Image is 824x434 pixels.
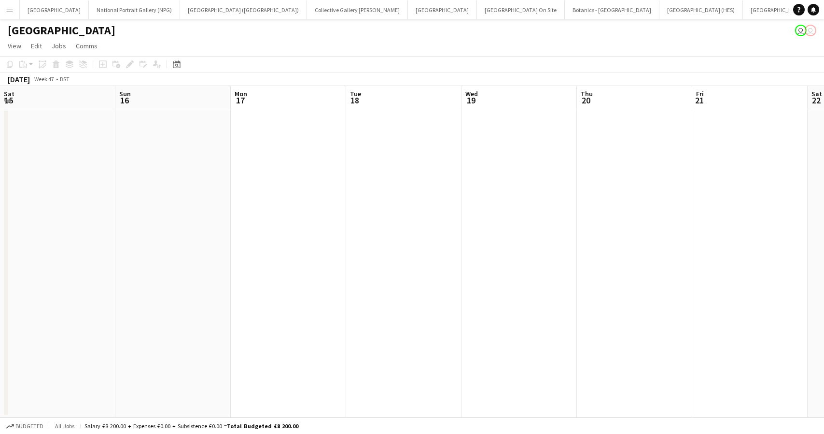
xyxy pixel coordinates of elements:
span: 21 [695,95,704,106]
button: Collective Gallery [PERSON_NAME] [307,0,408,19]
span: 20 [579,95,593,106]
span: Edit [31,42,42,50]
button: [GEOGRAPHIC_DATA] [408,0,477,19]
div: [DATE] [8,74,30,84]
span: Week 47 [32,75,56,83]
span: Jobs [52,42,66,50]
span: Sun [119,89,131,98]
div: BST [60,75,70,83]
button: [GEOGRAPHIC_DATA] On Site [477,0,565,19]
span: 19 [464,95,478,106]
span: Mon [235,89,247,98]
a: Edit [27,40,46,52]
span: 18 [349,95,361,106]
a: Comms [72,40,101,52]
button: [GEOGRAPHIC_DATA] [20,0,89,19]
span: Thu [581,89,593,98]
span: 17 [233,95,247,106]
app-user-avatar: Eldina Munatay [805,25,816,36]
button: Budgeted [5,421,45,432]
span: View [8,42,21,50]
span: Fri [696,89,704,98]
button: Botanics - [GEOGRAPHIC_DATA] [565,0,659,19]
span: Total Budgeted £8 200.00 [227,422,298,430]
h1: [GEOGRAPHIC_DATA] [8,23,115,38]
span: Tue [350,89,361,98]
span: 16 [118,95,131,106]
a: View [4,40,25,52]
div: Salary £8 200.00 + Expenses £0.00 + Subsistence £0.00 = [84,422,298,430]
button: National Portrait Gallery (NPG) [89,0,180,19]
span: Comms [76,42,98,50]
app-user-avatar: Eldina Munatay [795,25,807,36]
span: Wed [465,89,478,98]
span: Sat [811,89,822,98]
button: [GEOGRAPHIC_DATA] (HES) [659,0,743,19]
span: 15 [2,95,14,106]
a: Jobs [48,40,70,52]
button: [GEOGRAPHIC_DATA] ([GEOGRAPHIC_DATA]) [180,0,307,19]
span: Budgeted [15,423,43,430]
span: 22 [810,95,822,106]
span: All jobs [53,422,76,430]
span: Sat [4,89,14,98]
